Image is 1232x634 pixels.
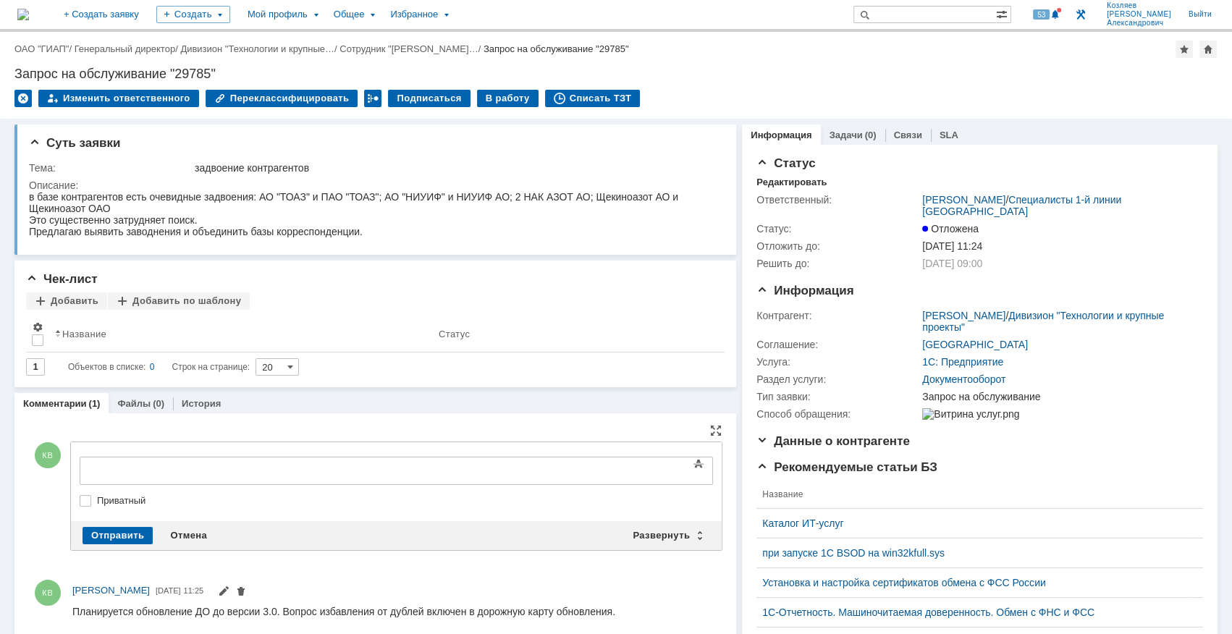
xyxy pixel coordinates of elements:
[117,398,151,409] a: Файлы
[1107,1,1171,10] span: Козляев
[439,329,470,339] div: Статус
[26,272,98,286] span: Чек-лист
[756,356,919,368] div: Услуга:
[894,130,922,140] a: Связи
[756,408,919,420] div: Способ обращения:
[922,194,1121,217] a: Специалисты 1-й линии [GEOGRAPHIC_DATA]
[756,481,1191,509] th: Название
[922,194,1005,206] a: [PERSON_NAME]
[762,577,1186,588] a: Установка и настройка сертификатов обмена с ФСС России
[180,43,339,54] div: /
[756,284,853,297] span: Информация
[922,373,1005,385] a: Документооборот
[922,310,1196,333] div: /
[23,398,87,409] a: Комментарии
[364,90,381,107] div: Работа с массовостью
[484,43,629,54] div: Запрос на обслуживание "29785"
[29,136,120,150] span: Суть заявки
[922,310,1164,333] a: Дивизион "Технологии и крупные проекты"
[922,258,982,269] span: [DATE] 09:00
[865,130,877,140] div: (0)
[922,408,1019,420] img: Витрина услуг.png
[756,434,910,448] span: Данные о контрагенте
[756,373,919,385] div: Раздел услуги:
[922,240,1196,252] div: [DATE] 11:24
[922,194,1196,217] div: /
[182,398,221,409] a: История
[922,223,979,234] span: Отложена
[35,442,61,468] span: КВ
[14,90,32,107] div: Удалить
[14,43,69,54] a: ОАО "ГИАП"
[17,9,29,20] img: logo
[756,391,919,402] div: Тип заявки:
[75,43,181,54] div: /
[150,358,155,376] div: 0
[762,606,1186,618] a: 1С-Отчетность. Машиночитаемая доверенность. Обмен с ФНС и ФСС
[89,398,101,409] div: (1)
[17,9,29,20] a: Перейти на домашнюю страницу
[1107,19,1171,28] span: Александрович
[690,455,707,473] span: Показать панель инструментов
[756,240,919,252] div: Отложить до:
[433,316,713,352] th: Статус
[184,586,204,595] span: 11:25
[830,130,863,140] a: Задачи
[218,587,229,599] span: Редактировать
[97,495,710,507] label: Приватный
[756,194,919,206] div: Ответственный:
[940,130,958,140] a: SLA
[29,162,192,174] div: Тема:
[14,67,1218,81] div: Запрос на обслуживание "29785"
[72,583,150,598] a: [PERSON_NAME]
[235,587,247,599] span: Удалить
[156,6,230,23] div: Создать
[339,43,484,54] div: /
[1199,41,1217,58] div: Сделать домашней страницей
[756,223,919,234] div: Статус:
[1072,6,1089,23] a: Перейти в интерфейс администратора
[153,398,164,409] div: (0)
[762,547,1186,559] a: при запуске 1С BSOD на win32kfull.sys
[156,586,181,595] span: [DATE]
[756,310,919,321] div: Контрагент:
[339,43,478,54] a: Сотрудник "[PERSON_NAME]…
[756,156,815,170] span: Статус
[756,177,827,188] div: Редактировать
[62,329,106,339] div: Название
[32,321,43,333] span: Настройки
[1107,10,1171,19] span: [PERSON_NAME]
[922,339,1028,350] a: [GEOGRAPHIC_DATA]
[996,7,1011,20] span: Расширенный поиск
[195,162,715,174] div: задвоение контрагентов
[75,43,175,54] a: Генеральный директор
[710,425,722,436] div: На всю страницу
[756,258,919,269] div: Решить до:
[922,391,1196,402] div: Запрос на обслуживание
[29,179,718,191] div: Описание:
[762,517,1186,529] a: Каталог ИТ-услуг
[922,356,1003,368] a: 1С: Предприятие
[72,585,150,596] span: [PERSON_NAME]
[14,43,75,54] div: /
[756,339,919,350] div: Соглашение:
[922,310,1005,321] a: [PERSON_NAME]
[1176,41,1193,58] div: Добавить в избранное
[68,358,250,376] i: Строк на странице:
[68,362,145,372] span: Объектов в списке:
[49,316,433,352] th: Название
[756,460,937,474] span: Рекомендуемые статьи БЗ
[180,43,334,54] a: Дивизион "Технологии и крупные…
[1033,9,1050,20] span: 53
[751,130,811,140] a: Информация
